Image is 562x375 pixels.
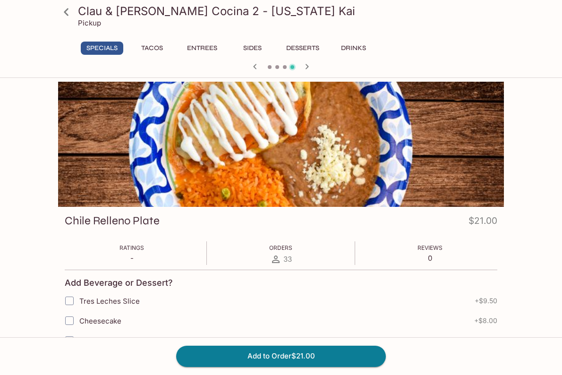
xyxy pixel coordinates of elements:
button: Tacos [131,42,173,55]
p: 0 [417,254,443,263]
h4: Add Beverage or Dessert? [65,278,173,288]
button: Sides [231,42,273,55]
h4: $21.00 [468,213,497,232]
span: Ratings [119,244,144,251]
span: + $9.50 [475,297,497,305]
button: Desserts [281,42,324,55]
span: Reviews [417,244,443,251]
div: Chile Relleno Plate [58,82,504,207]
p: Pickup [78,18,101,27]
span: Tres Leches Slice [79,297,140,306]
span: 33 [283,255,292,264]
span: Cheesecake [79,316,121,325]
h3: Clau & [PERSON_NAME] Cocina 2 - [US_STATE] Kai [78,4,500,18]
span: Orders [269,244,292,251]
span: + $8.00 [474,317,497,324]
button: Specials [81,42,123,55]
p: - [119,254,144,263]
button: Drinks [332,42,375,55]
button: Add to Order$21.00 [176,346,386,366]
button: Entrees [181,42,223,55]
h3: Chile Relleno Plate [65,213,160,228]
span: Fountain Drink [79,336,128,345]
